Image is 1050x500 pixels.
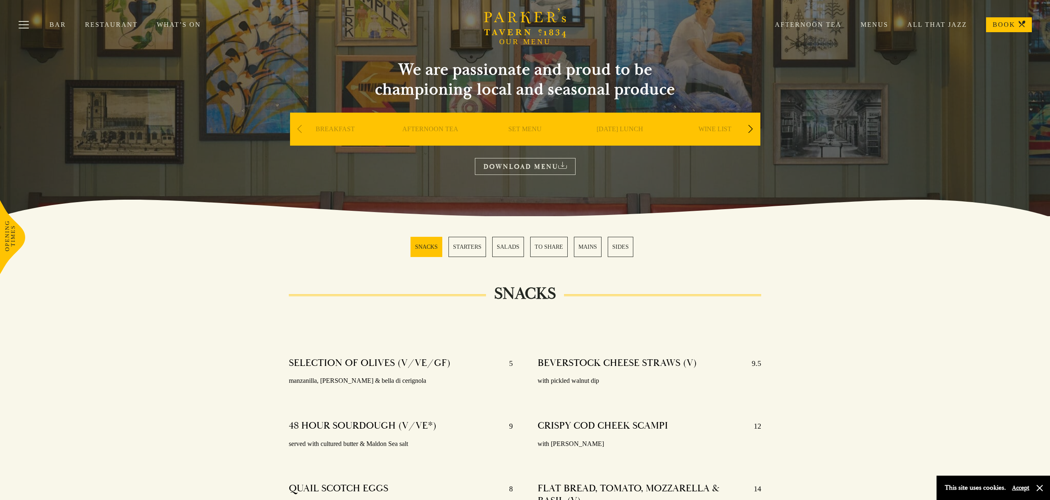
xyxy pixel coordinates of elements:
[492,237,524,257] a: 3 / 6
[575,113,665,170] div: 4 / 9
[289,375,513,387] p: manzanilla, [PERSON_NAME] & bella di cerignola
[698,125,731,158] a: WINE LIST
[294,120,305,138] div: Previous slide
[945,482,1006,494] p: This site uses cookies.
[508,125,542,158] a: SET MENU
[1036,484,1044,492] button: Close and accept
[411,237,442,257] a: 1 / 6
[574,237,602,257] a: 5 / 6
[538,438,762,450] p: with [PERSON_NAME]
[289,482,388,495] h4: QUAIL SCOTCH EGGS
[289,438,513,450] p: served with cultured butter & Maldon Sea salt
[480,113,571,170] div: 3 / 9
[530,237,568,257] a: 4 / 6
[385,113,476,170] div: 2 / 9
[289,420,437,433] h4: 48 HOUR SOURDOUGH (V/VE*)
[538,357,697,370] h4: BEVERSTOCK CHEESE STRAWS (V)
[289,357,451,370] h4: SELECTION OF OLIVES (V/VE/GF)
[1012,484,1029,492] button: Accept
[448,237,486,257] a: 2 / 6
[501,357,513,370] p: 5
[486,284,564,304] h2: SNACKS
[597,125,643,158] a: [DATE] LUNCH
[501,482,513,495] p: 8
[538,375,762,387] p: with pickled walnut dip
[670,113,760,170] div: 5 / 9
[475,158,576,175] a: DOWNLOAD MENU
[316,125,355,158] a: BREAKFAST
[608,237,633,257] a: 6 / 6
[538,420,668,433] h4: CRISPY COD CHEEK SCAMPI
[402,125,458,158] a: AFTERNOON TEA
[746,420,761,433] p: 12
[501,420,513,433] p: 9
[360,60,690,99] h2: We are passionate and proud to be championing local and seasonal produce
[290,113,381,170] div: 1 / 9
[745,120,756,138] div: Next slide
[743,357,761,370] p: 9.5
